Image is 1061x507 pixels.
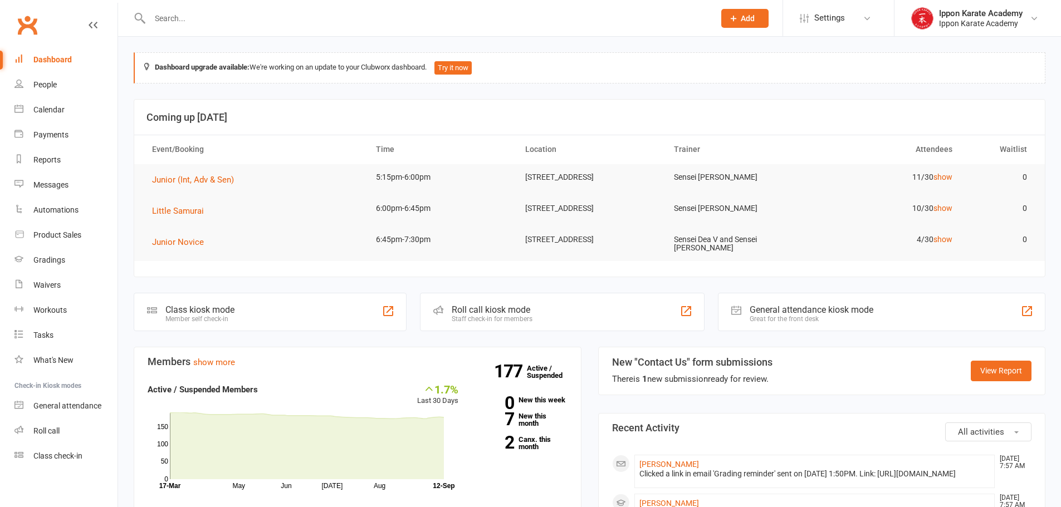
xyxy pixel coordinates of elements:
[33,205,79,214] div: Automations
[14,72,118,97] a: People
[33,280,61,289] div: Waivers
[13,11,41,39] a: Clubworx
[33,426,60,435] div: Roll call
[14,444,118,469] a: Class kiosk mode
[148,385,258,395] strong: Active / Suspended Members
[515,135,664,164] th: Location
[939,18,1023,28] div: Ippon Karate Academy
[958,427,1004,437] span: All activities
[14,173,118,198] a: Messages
[366,227,515,253] td: 6:45pm-7:30pm
[14,198,118,223] a: Automations
[994,455,1031,470] time: [DATE] 7:57 AM
[14,147,118,173] a: Reports
[962,135,1037,164] th: Waitlist
[33,155,61,164] div: Reports
[193,357,235,367] a: show more
[945,422,1031,441] button: All activities
[911,7,933,29] img: thumb_image1755321526.png
[14,223,118,248] a: Product Sales
[152,173,242,186] button: Junior (Int, Adv & Sen)
[939,8,1023,18] div: Ippon Karate Academy
[527,356,576,387] a: 177Active / Suspended
[33,180,69,189] div: Messages
[33,230,81,239] div: Product Sales
[639,469,990,479] div: Clicked a link in email 'Grading reminder' sent on [DATE] 1:50PM. Link: [URL][DOMAIN_NAME]
[33,306,67,314] div: Workouts
[146,112,1033,123] h3: Coming up [DATE]
[721,9,769,28] button: Add
[146,11,707,26] input: Search...
[142,135,366,164] th: Event/Booking
[475,436,568,450] a: 2Canx. this month
[152,235,212,249] button: Junior Novice
[475,395,514,411] strong: 0
[366,164,515,190] td: 5:15pm-6:00pm
[813,195,962,221] td: 10/30
[971,361,1031,381] a: View Report
[933,204,952,213] a: show
[14,393,118,419] a: General attendance kiosk mode
[813,164,962,190] td: 11/30
[452,304,532,315] div: Roll call kiosk mode
[962,164,1037,190] td: 0
[750,304,873,315] div: General attendance kiosk mode
[814,6,845,31] span: Settings
[741,14,755,23] span: Add
[152,237,204,247] span: Junior Novice
[33,80,57,89] div: People
[813,135,962,164] th: Attendees
[134,52,1045,83] div: We're working on an update to your Clubworx dashboard.
[14,273,118,298] a: Waivers
[14,47,118,72] a: Dashboard
[14,419,118,444] a: Roll call
[962,227,1037,253] td: 0
[165,315,234,323] div: Member self check-in
[515,195,664,221] td: [STREET_ADDRESS]
[33,130,69,139] div: Payments
[475,412,568,427] a: 7New this month
[933,235,952,244] a: show
[14,348,118,373] a: What's New
[664,227,813,262] td: Sensei Dea V and Sensei [PERSON_NAME]
[475,396,568,403] a: 0New this week
[33,401,101,410] div: General attendance
[33,356,74,365] div: What's New
[14,248,118,273] a: Gradings
[33,331,53,339] div: Tasks
[152,204,212,218] button: Little Samurai
[417,383,458,407] div: Last 30 Days
[452,315,532,323] div: Staff check-in for members
[612,372,772,386] div: There is new submission ready for review.
[642,374,647,384] strong: 1
[813,227,962,253] td: 4/30
[14,97,118,122] a: Calendar
[165,304,234,315] div: Class kiosk mode
[612,422,1032,434] h3: Recent Activity
[475,411,514,427] strong: 7
[148,356,568,367] h3: Members
[366,135,515,164] th: Time
[612,357,772,368] h3: New "Contact Us" form submissions
[152,206,204,216] span: Little Samurai
[434,61,472,75] button: Try it now
[933,173,952,181] a: show
[962,195,1037,221] td: 0
[515,227,664,253] td: [STREET_ADDRESS]
[664,195,813,221] td: Sensei [PERSON_NAME]
[33,451,82,460] div: Class check-in
[33,55,72,64] div: Dashboard
[475,434,514,451] strong: 2
[33,255,65,264] div: Gradings
[664,164,813,190] td: Sensei [PERSON_NAME]
[33,105,65,114] div: Calendar
[14,298,118,323] a: Workouts
[494,363,527,380] strong: 177
[417,383,458,395] div: 1.7%
[152,175,234,185] span: Junior (Int, Adv & Sen)
[515,164,664,190] td: [STREET_ADDRESS]
[366,195,515,221] td: 6:00pm-6:45pm
[155,63,250,71] strong: Dashboard upgrade available:
[14,323,118,348] a: Tasks
[750,315,873,323] div: Great for the front desk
